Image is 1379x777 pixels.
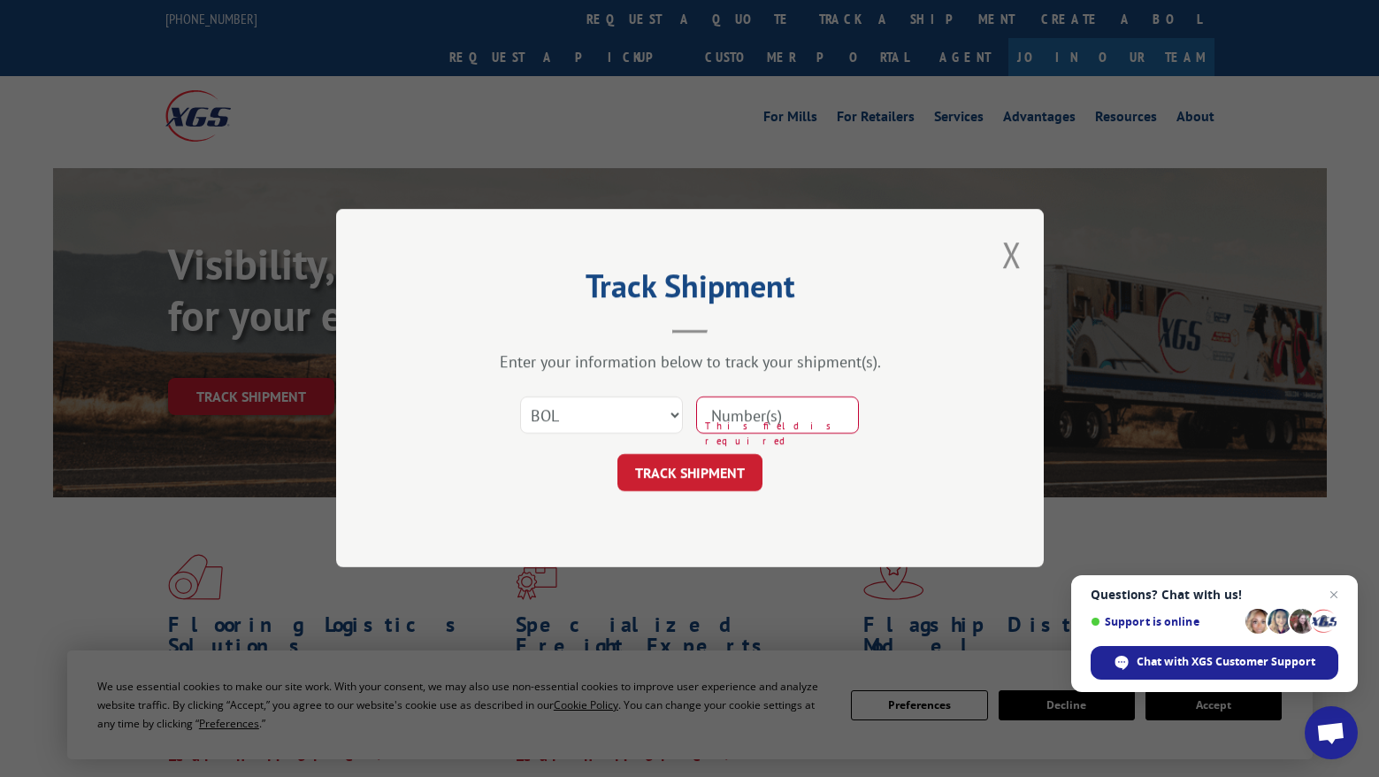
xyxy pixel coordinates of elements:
[1137,654,1315,670] span: Chat with XGS Customer Support
[1091,646,1338,680] span: Chat with XGS Customer Support
[425,273,955,307] h2: Track Shipment
[1002,231,1022,278] button: Close modal
[1305,706,1358,759] a: Open chat
[425,352,955,373] div: Enter your information below to track your shipment(s).
[1091,588,1338,602] span: Questions? Chat with us!
[696,397,859,435] input: Number(s)
[705,419,859,449] span: This field is required
[1091,615,1239,628] span: Support is online
[617,455,762,492] button: TRACK SHIPMENT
